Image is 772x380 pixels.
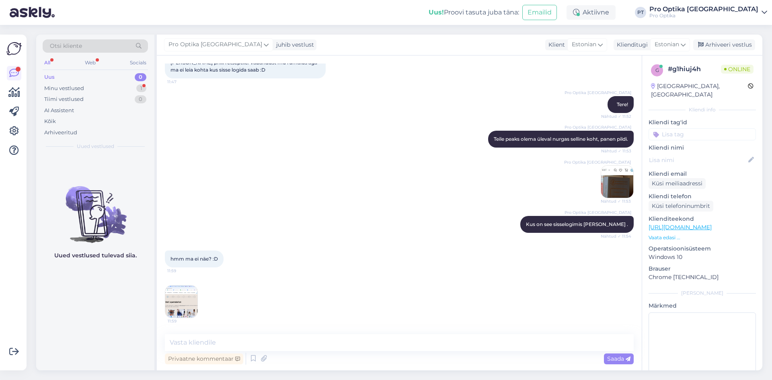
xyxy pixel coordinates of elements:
div: [PERSON_NAME] [649,290,756,297]
div: Pro Optika [649,12,758,19]
p: Klienditeekond [649,215,756,223]
p: Kliendi nimi [649,144,756,152]
span: Tere! [617,101,628,107]
div: # g1hiuj4h [668,64,721,74]
a: Pro Optika [GEOGRAPHIC_DATA]Pro Optika [649,6,767,19]
div: Kõik [44,117,56,125]
div: Uus [44,73,55,81]
div: AI Assistent [44,107,74,115]
div: PT [635,7,646,18]
a: [URL][DOMAIN_NAME] [649,224,712,231]
div: 1 [136,84,146,92]
p: Uued vestlused tulevad siia. [54,251,137,260]
span: hmm ma ei näe? :D [170,256,218,262]
div: Küsi telefoninumbrit [649,201,713,212]
div: Kliendi info [649,106,756,113]
div: Pro Optika [GEOGRAPHIC_DATA] [649,6,758,12]
p: Chrome [TECHNICAL_ID] [649,273,756,281]
p: Märkmed [649,302,756,310]
span: Nähtud ✓ 11:52 [601,113,631,119]
input: Lisa tag [649,128,756,140]
img: Attachment [165,286,197,318]
div: juhib vestlust [273,41,314,49]
div: [GEOGRAPHIC_DATA], [GEOGRAPHIC_DATA] [651,82,748,99]
p: Vaata edasi ... [649,234,756,241]
div: Proovi tasuta juba täna: [429,8,519,17]
div: Küsi meiliaadressi [649,178,706,189]
p: Kliendi telefon [649,192,756,201]
span: Nähtud ✓ 11:53 [601,148,631,154]
img: No chats [36,172,154,244]
span: Online [721,65,754,74]
span: Nähtud ✓ 11:54 [601,233,631,239]
span: Pro Optika [GEOGRAPHIC_DATA] [565,90,631,96]
b: Uus! [429,8,444,16]
p: Kliendi email [649,170,756,178]
div: Klient [545,41,565,49]
div: All [43,58,52,68]
p: Operatsioonisüsteem [649,244,756,253]
span: Pro Optika [GEOGRAPHIC_DATA] [565,210,631,216]
span: 11:47 [167,79,197,85]
p: Kliendi tag'id [649,118,756,127]
div: Minu vestlused [44,84,84,92]
img: Attachment [601,166,633,198]
p: Brauser [649,265,756,273]
div: 0 [135,95,146,103]
span: Nähtud ✓ 11:53 [601,198,631,204]
div: Arhiveeri vestlus [693,39,755,50]
button: Emailid [522,5,557,20]
span: 11:59 [167,268,197,274]
span: Estonian [655,40,679,49]
div: Web [83,58,97,68]
span: Kus on see sisselogimis [PERSON_NAME] . [526,221,628,227]
span: Uued vestlused [77,143,114,150]
div: Klienditugi [614,41,648,49]
input: Lisa nimi [649,156,747,164]
span: Otsi kliente [50,42,82,50]
div: Socials [128,58,148,68]
span: Pro Optika [GEOGRAPHIC_DATA] [565,124,631,130]
span: Saada [607,355,630,362]
span: g [655,67,659,73]
span: Estonian [572,40,596,49]
span: Teile peaks olema üleval nurgas selline koht, panen pildi. [494,136,628,142]
span: Pro Optika [GEOGRAPHIC_DATA] [564,159,631,165]
span: 11:59 [168,318,198,324]
div: Tiimi vestlused [44,95,84,103]
div: 0 [135,73,146,81]
p: Windows 10 [649,253,756,261]
span: Pro Optika [GEOGRAPHIC_DATA] [168,40,262,49]
div: Arhiveeritud [44,129,77,137]
img: Askly Logo [6,41,22,56]
div: Aktiivne [567,5,616,20]
div: Privaatne kommentaar [165,353,243,364]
